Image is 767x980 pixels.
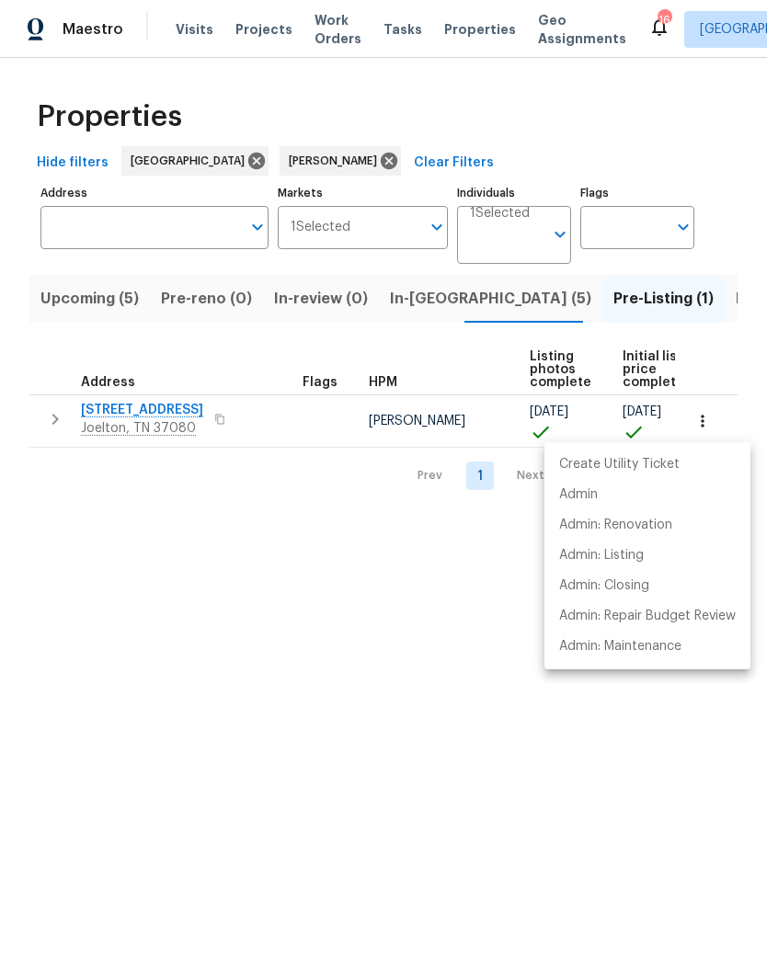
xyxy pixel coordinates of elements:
[559,576,649,596] p: Admin: Closing
[559,637,681,656] p: Admin: Maintenance
[559,485,598,505] p: Admin
[559,607,736,626] p: Admin: Repair Budget Review
[559,455,680,474] p: Create Utility Ticket
[559,516,672,535] p: Admin: Renovation
[559,546,644,565] p: Admin: Listing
